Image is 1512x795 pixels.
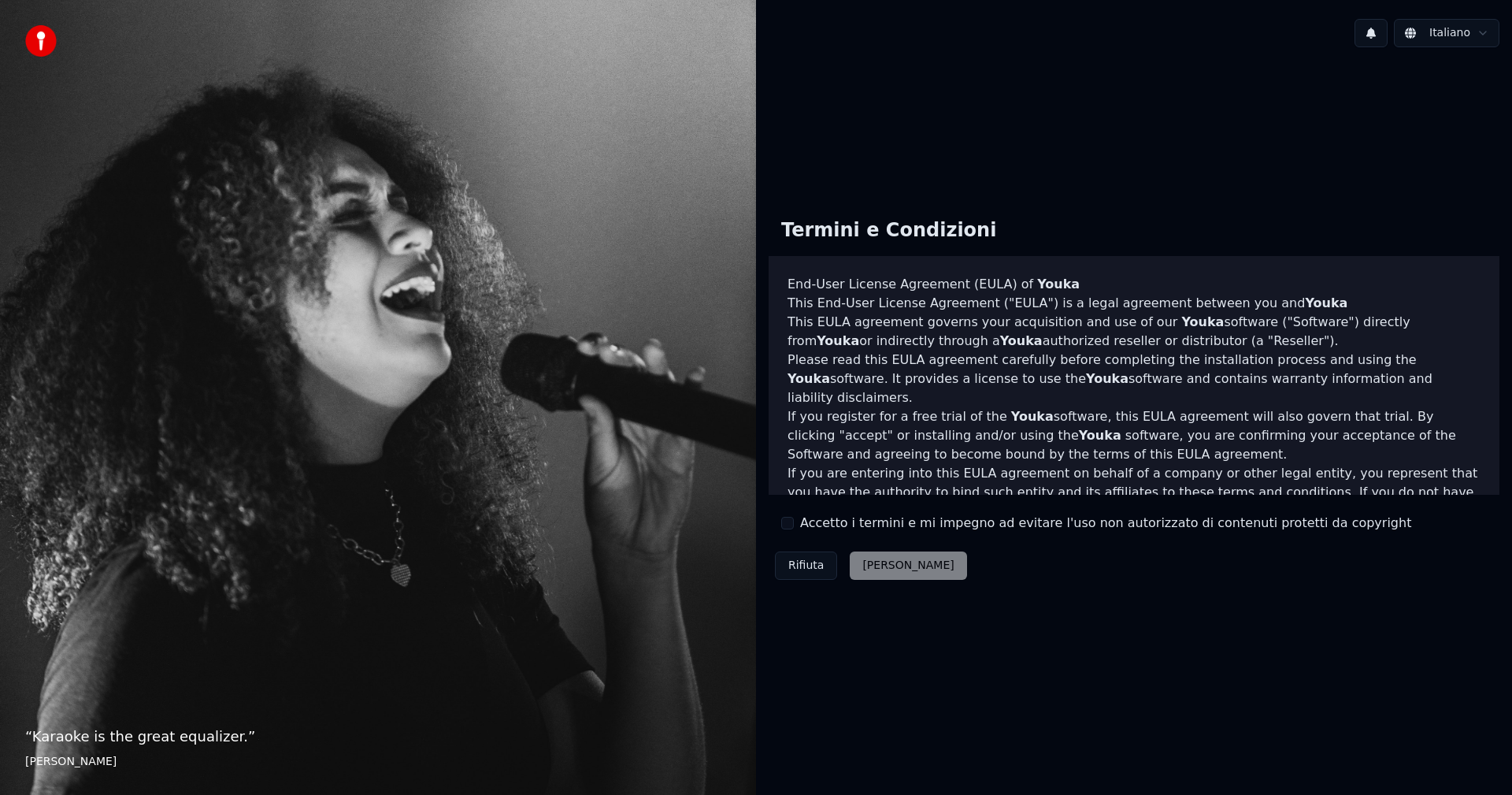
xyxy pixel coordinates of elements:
[800,514,1411,533] label: Accetto i termini e mi impegno ad evitare l'uso non autorizzato di contenuti protetti da copyright
[1000,333,1043,348] span: Youka
[787,407,1480,464] p: If you register for a free trial of the software, this EULA agreement will also govern that trial...
[1086,371,1128,386] span: Youka
[25,25,57,57] img: youka
[1079,428,1121,443] span: Youka
[817,333,859,348] span: Youka
[1305,295,1347,310] span: Youka
[787,294,1480,313] p: This End-User License Agreement ("EULA") is a legal agreement between you and
[787,371,830,386] span: Youka
[787,464,1480,540] p: If you are entering into this EULA agreement on behalf of a company or other legal entity, you re...
[1181,314,1224,329] span: Youka
[25,726,731,748] p: “ Karaoke is the great equalizer. ”
[787,351,1480,407] p: Please read this EULA agreement carefully before completing the installation process and using th...
[787,313,1480,351] p: This EULA agreement governs your acquisition and use of our software ("Software") directly from o...
[1037,277,1080,292] span: Youka
[25,754,731,770] footer: [PERSON_NAME]
[775,552,837,580] button: Rifiuta
[769,206,1009,256] div: Termini e Condizioni
[1011,409,1054,424] span: Youka
[787,275,1480,294] h3: End-User License Agreement (EULA) of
